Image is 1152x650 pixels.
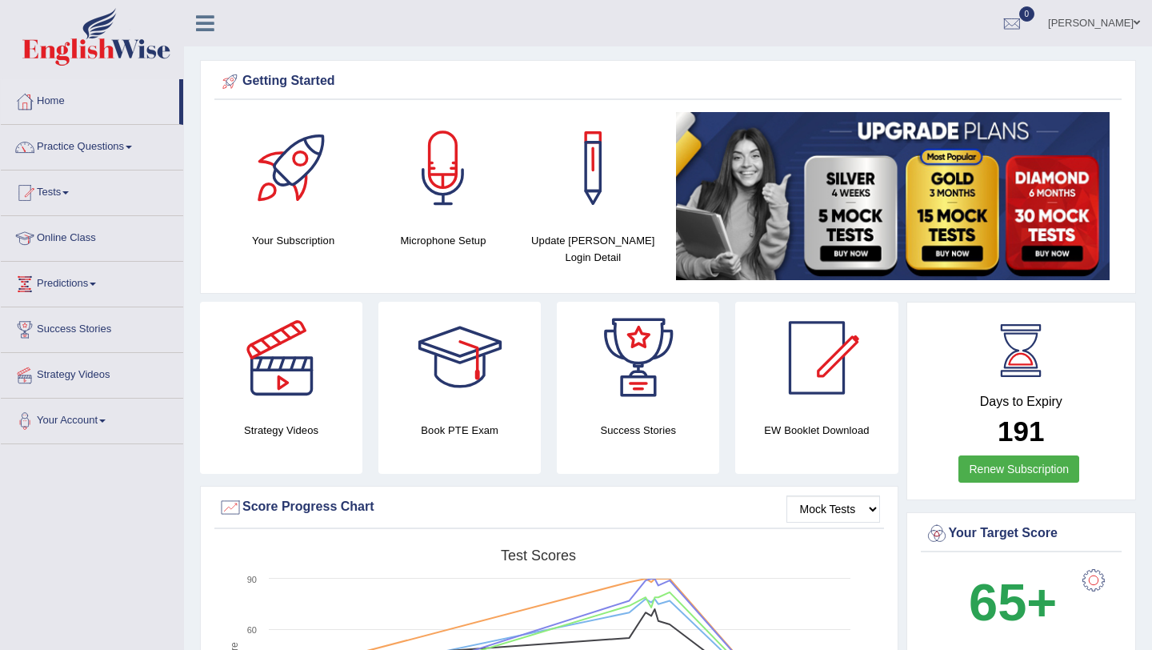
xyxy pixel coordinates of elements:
a: Home [1,79,179,119]
a: Success Stories [1,307,183,347]
div: Your Target Score [925,522,1118,546]
b: 65+ [969,573,1057,632]
img: small5.jpg [676,112,1110,280]
h4: Strategy Videos [200,422,362,439]
a: Renew Subscription [958,455,1079,483]
div: Score Progress Chart [218,496,880,520]
h4: Success Stories [557,422,719,439]
a: Strategy Videos [1,353,183,393]
h4: Days to Expiry [925,395,1118,409]
a: Tests [1,171,183,211]
div: Getting Started [218,70,1118,94]
h4: Update [PERSON_NAME] Login Detail [526,232,660,266]
h4: Book PTE Exam [378,422,541,439]
tspan: Test scores [501,548,576,564]
a: Online Class [1,216,183,256]
a: Your Account [1,399,183,439]
h4: Microphone Setup [376,232,510,249]
b: 191 [998,415,1044,447]
a: Practice Questions [1,125,183,165]
a: Predictions [1,262,183,302]
h4: EW Booklet Download [735,422,898,439]
h4: Your Subscription [226,232,360,249]
span: 0 [1019,6,1035,22]
text: 60 [247,625,257,635]
text: 90 [247,575,257,584]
